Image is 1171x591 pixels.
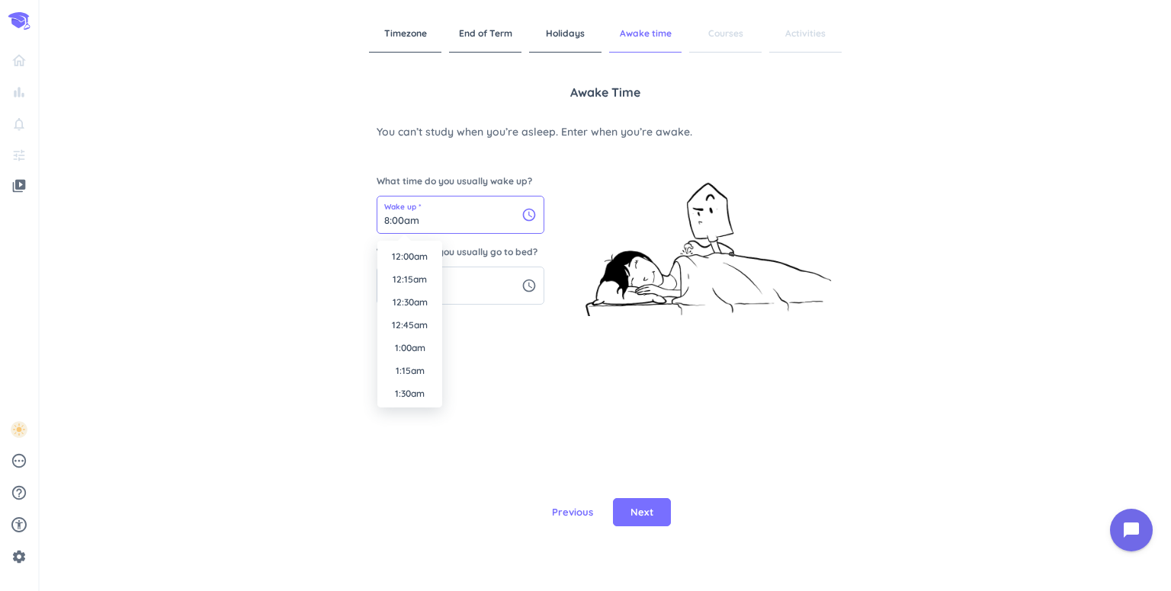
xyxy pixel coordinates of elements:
button: Previous [540,498,605,527]
i: video_library [11,178,27,193]
span: Next [630,505,653,520]
span: Awake time [609,15,682,53]
span: Holidays [529,15,602,53]
span: Awake time [570,83,640,101]
li: 12:00am [377,244,442,267]
span: Timezone [369,15,441,53]
span: What time do you usually go to bed? [377,245,544,259]
li: 12:45am [377,313,442,336]
span: What time do you usually wake up? [377,174,544,188]
span: Previous [552,505,593,520]
i: settings [11,549,27,564]
i: pending [11,452,27,469]
button: Next [613,498,671,527]
span: Courses [689,15,762,53]
li: 1:15am [377,359,442,382]
li: 12:30am [377,290,442,313]
span: You can’t study when you’re asleep. Enter when you’re awake. [377,124,834,140]
span: End of Term [449,15,521,53]
li: 12:15am [377,267,442,290]
a: settings [6,545,32,569]
li: 1:00am [377,336,442,359]
i: help_outline [11,484,27,501]
span: Activities [769,15,842,53]
li: 1:30am [377,382,442,404]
